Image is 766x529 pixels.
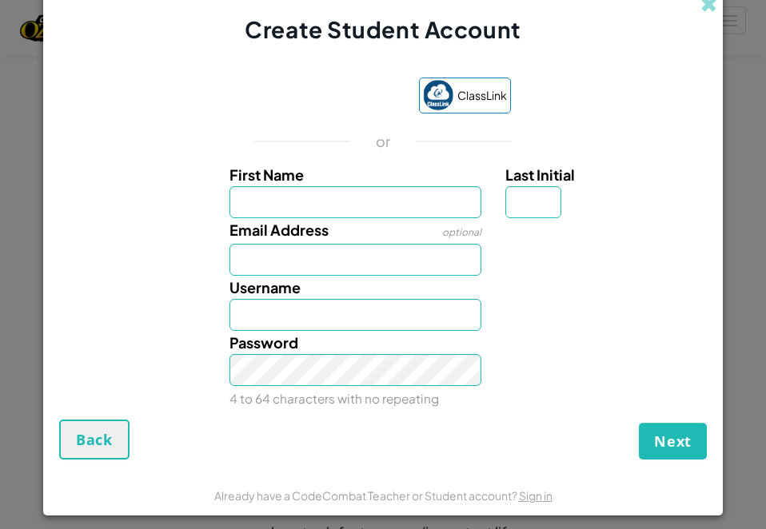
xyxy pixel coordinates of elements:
small: 4 to 64 characters with no repeating [229,391,439,406]
span: First Name [229,165,304,184]
img: classlink-logo-small.png [423,80,453,110]
button: Next [639,423,707,459]
span: Password [229,333,298,352]
button: Back [59,420,130,459]
span: Email Address [229,221,329,239]
span: Username [229,278,301,296]
span: Create Student Account [245,15,521,43]
span: Back [76,430,113,449]
a: Sign in [519,488,553,503]
span: Next [654,432,692,451]
p: or [376,132,391,151]
span: Last Initial [505,165,575,184]
span: ClassLink [457,84,507,107]
iframe: Sign in with Google Button [248,79,411,114]
div: Sign in with Google. Opens in new tab [256,79,403,114]
span: Already have a CodeCombat Teacher or Student account? [214,488,519,503]
span: optional [442,226,481,238]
